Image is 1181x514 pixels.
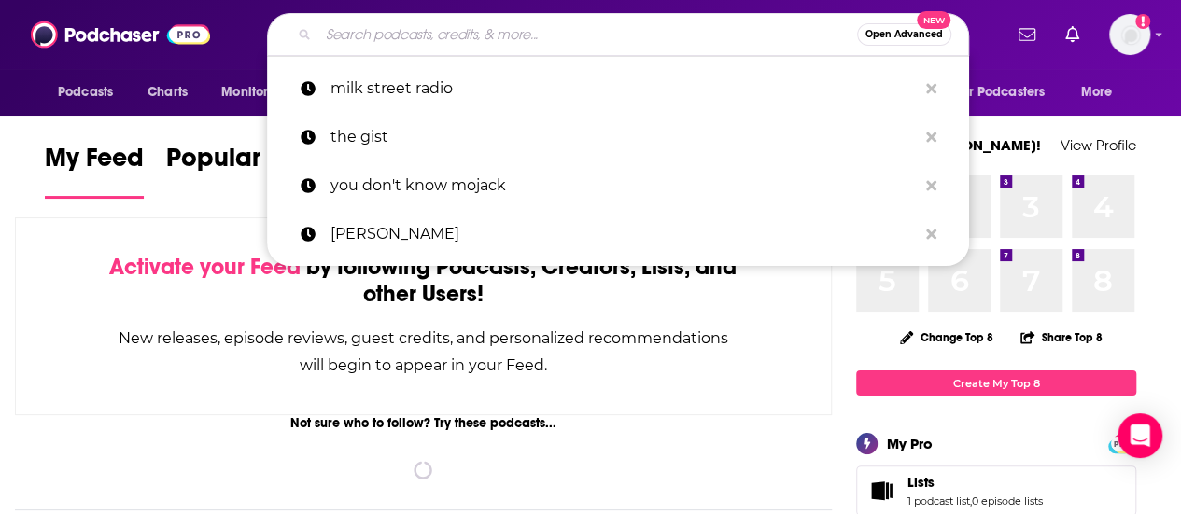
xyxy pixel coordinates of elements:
div: by following Podcasts, Creators, Lists, and other Users! [109,254,738,308]
a: Show notifications dropdown [1011,19,1043,50]
button: Show profile menu [1109,14,1150,55]
p: milk street radio [330,64,917,113]
div: New releases, episode reviews, guest credits, and personalized recommendations will begin to appe... [109,325,738,379]
span: For Podcasters [955,79,1045,105]
div: Search podcasts, credits, & more... [267,13,969,56]
div: Not sure who to follow? Try these podcasts... [15,415,832,431]
img: Podchaser - Follow, Share and Rate Podcasts [31,17,210,52]
p: you don't know mojack [330,161,917,210]
button: open menu [943,75,1072,110]
button: open menu [1068,75,1136,110]
a: you don't know mojack [267,161,969,210]
p: the gist [330,113,917,161]
svg: Add a profile image [1135,14,1150,29]
a: 0 episode lists [972,494,1043,507]
button: Change Top 8 [889,326,1005,349]
div: Open Intercom Messenger [1118,413,1162,458]
span: Logged in as mdekoning [1109,14,1150,55]
span: Monitoring [221,79,288,105]
span: Open Advanced [865,30,943,39]
a: View Profile [1061,136,1136,154]
span: Activate your Feed [109,253,301,281]
button: Open AdvancedNew [857,23,951,46]
a: Lists [863,478,900,504]
img: User Profile [1109,14,1150,55]
button: open menu [45,75,137,110]
a: Show notifications dropdown [1058,19,1087,50]
span: PRO [1111,437,1133,451]
a: My Feed [45,142,144,199]
span: Lists [907,474,935,491]
span: My Feed [45,142,144,185]
a: 1 podcast list [907,494,970,507]
button: Share Top 8 [1019,319,1104,355]
a: Popular Feed [166,142,325,199]
input: Search podcasts, credits, & more... [318,20,857,49]
span: , [970,494,972,507]
a: Lists [907,474,1043,491]
p: jane austen [330,210,917,258]
span: New [917,11,950,29]
span: Podcasts [58,79,113,105]
a: the gist [267,113,969,161]
a: Charts [135,75,199,110]
a: [PERSON_NAME] [267,210,969,258]
a: Create My Top 8 [856,370,1136,396]
span: Popular Feed [166,142,325,185]
a: milk street radio [267,64,969,113]
span: Charts [148,79,188,105]
div: My Pro [887,435,933,452]
button: open menu [208,75,312,110]
span: More [1081,79,1113,105]
a: PRO [1111,436,1133,450]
